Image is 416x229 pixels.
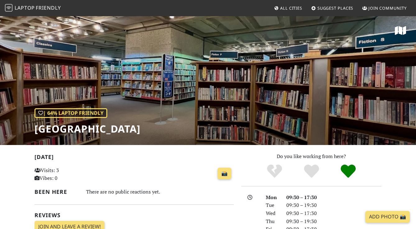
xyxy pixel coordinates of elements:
[365,211,410,223] a: Add Photo 📸
[262,217,283,226] div: Thu
[5,4,12,12] img: LaptopFriendly
[35,154,234,163] h2: [DATE]
[283,209,385,217] div: 09:30 – 17:30
[218,168,231,180] a: 📸
[330,164,367,179] div: Definitely!
[86,187,234,196] div: There are no public reactions yet.
[360,2,409,14] a: Join Community
[15,4,35,11] span: Laptop
[35,108,107,118] div: | 64% Laptop Friendly
[35,189,79,195] h2: Been here
[241,152,381,161] p: Do you like working from here?
[271,2,305,14] a: All Cities
[262,209,283,217] div: Wed
[283,217,385,226] div: 09:30 – 19:30
[280,5,302,11] span: All Cities
[262,201,283,209] div: Tue
[35,166,96,182] p: Visits: 3 Vibes: 0
[35,123,141,135] h1: [GEOGRAPHIC_DATA]
[283,201,385,209] div: 09:30 – 19:30
[368,5,407,11] span: Join Community
[36,4,61,11] span: Friendly
[5,3,61,14] a: LaptopFriendly LaptopFriendly
[35,212,234,218] h2: Reviews
[309,2,356,14] a: Suggest Places
[262,194,283,202] div: Mon
[317,5,354,11] span: Suggest Places
[256,164,293,179] div: No
[293,164,330,179] div: Yes
[283,194,385,202] div: 09:30 – 17:30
